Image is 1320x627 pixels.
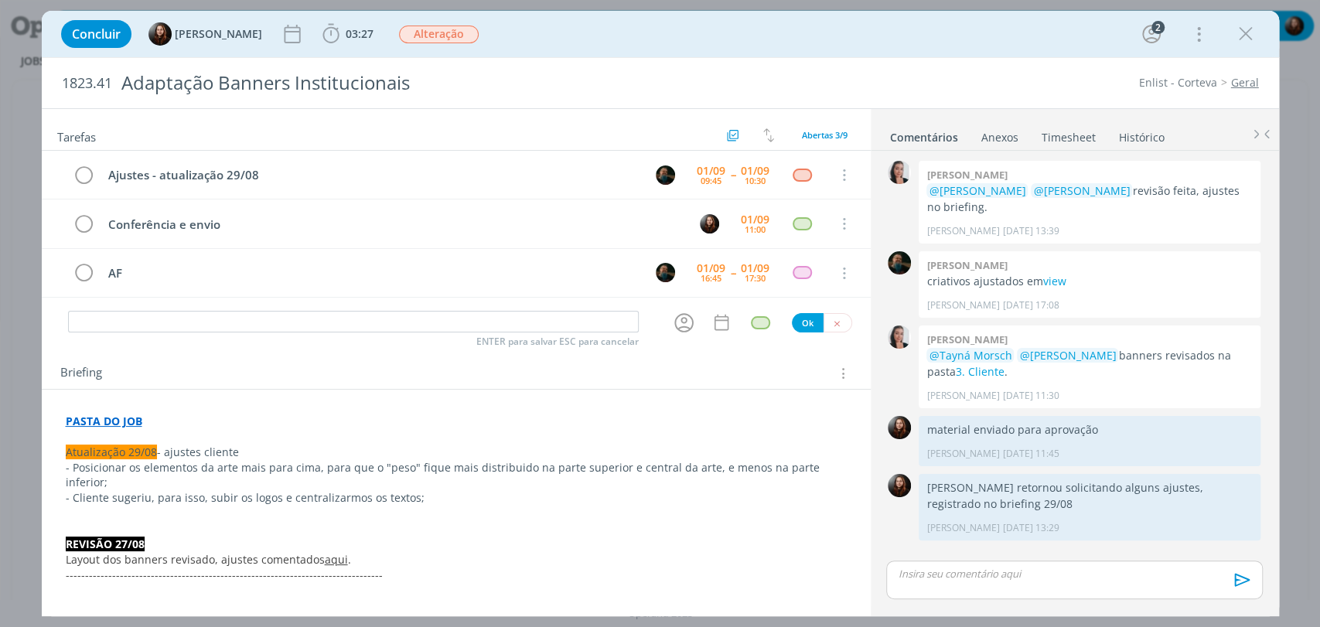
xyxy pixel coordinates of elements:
p: [PERSON_NAME] [926,447,999,461]
button: M [654,261,677,285]
b: [PERSON_NAME] [926,332,1007,346]
span: @[PERSON_NAME] [1033,183,1130,198]
button: 2 [1139,22,1164,46]
span: 03:27 [346,26,373,41]
span: - ajustes cliente [157,445,239,459]
img: M [656,165,675,185]
span: ---------------------------------------------------------------------------------- [66,567,383,582]
a: Timesheet [1041,123,1097,145]
button: 03:27 [319,22,377,46]
div: 01/09 [741,214,769,225]
div: 01/09 [741,263,769,274]
span: 1823.41 [62,75,112,92]
p: [PERSON_NAME] [926,224,999,238]
div: 09:45 [701,176,721,185]
div: Anexos [981,130,1018,145]
span: ENTER para salvar ESC para cancelar [476,336,639,348]
span: -- [731,169,735,180]
span: Tarefas [57,126,96,145]
span: -- [731,267,735,278]
button: E[PERSON_NAME] [148,22,262,46]
img: C [888,161,911,184]
a: Comentários [889,123,959,145]
div: Ajustes - atualização 29/08 [102,165,642,185]
span: @Tayná Morsch [929,348,1011,363]
a: aqui [325,552,348,567]
div: 16:45 [701,274,721,282]
img: M [888,251,911,274]
span: Briefing [60,363,102,383]
img: E [888,416,911,439]
img: arrow-down-up.svg [763,128,774,142]
span: Concluir [72,28,121,40]
span: . [348,552,351,567]
span: [DATE] 17:08 [1002,298,1059,312]
button: Alteração [398,25,479,44]
button: E [698,212,721,235]
div: 01/09 [697,263,725,274]
p: [PERSON_NAME] [926,521,999,535]
span: [DATE] 11:30 [1002,389,1059,403]
div: 10:30 [745,176,766,185]
span: [PERSON_NAME] [175,29,262,39]
span: Alteração [399,26,479,43]
div: 17:30 [745,274,766,282]
p: [PERSON_NAME] [926,389,999,403]
img: E [700,214,719,233]
p: [PERSON_NAME] [926,298,999,312]
span: @[PERSON_NAME] [1019,348,1116,363]
div: 2 [1151,21,1165,34]
div: 01/09 [741,165,769,176]
div: Adaptação Banners Institucionais [115,64,754,102]
a: Enlist - Corteva [1139,75,1217,90]
span: - Posicionar os elementos da arte mais para cima, para que o "peso" fique mais distribuido na par... [66,460,823,490]
a: 3. Cliente [955,364,1004,379]
div: dialog [42,11,1279,616]
span: Atualização 29/08 [66,445,157,459]
img: M [656,263,675,282]
b: [PERSON_NAME] [926,168,1007,182]
div: Conferência e envio [102,215,686,234]
button: M [654,163,677,186]
p: revisão feita, ajustes no briefing. [926,183,1253,215]
a: view [1042,274,1066,288]
img: E [888,474,911,497]
span: - Cliente sugeriu, para isso, subir os logos e centralizarmos os textos; [66,490,425,505]
span: Abertas 3/9 [802,129,848,141]
div: 01/09 [697,165,725,176]
div: 11:00 [745,225,766,233]
p: banners revisados na pasta . [926,348,1253,380]
img: C [888,325,911,349]
button: Concluir [61,20,131,48]
p: criativos ajustados em [926,274,1253,289]
div: AF [102,264,642,283]
span: [DATE] 11:45 [1002,447,1059,461]
p: material enviado para aprovação [926,422,1253,438]
span: [DATE] 13:39 [1002,224,1059,238]
strong: REVISÃO 27/08 [66,537,145,551]
button: Ok [792,313,824,332]
p: [PERSON_NAME] retornou solicitando alguns ajustes, registrado no briefing 29/08 [926,480,1253,512]
a: PASTA DO JOB [66,414,142,428]
span: @[PERSON_NAME] [929,183,1025,198]
span: Layout dos banners revisado, ajustes comentados [66,552,325,567]
b: [PERSON_NAME] [926,258,1007,272]
a: Geral [1231,75,1259,90]
span: [DATE] 13:29 [1002,521,1059,535]
img: E [148,22,172,46]
a: Histórico [1118,123,1165,145]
